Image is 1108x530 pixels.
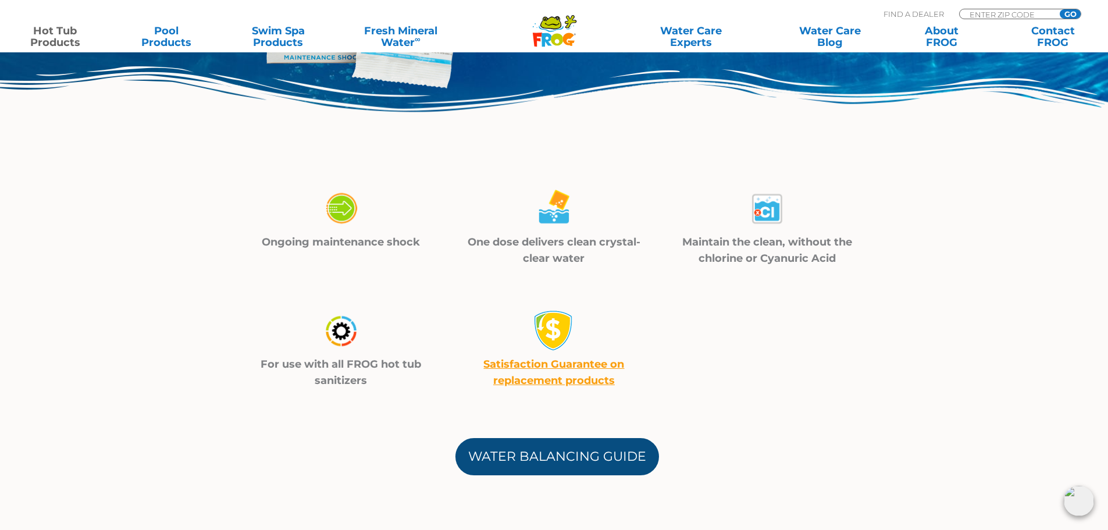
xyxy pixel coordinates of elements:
[249,234,433,250] p: Ongoing maintenance shock
[1060,9,1081,19] input: GO
[533,188,574,229] img: maintain_4-02
[786,25,873,48] a: Water CareBlog
[883,9,944,19] p: Find A Dealer
[621,25,761,48] a: Water CareExperts
[462,234,646,266] p: One dose delivers clean crystal-clear water
[12,25,98,48] a: Hot TubProducts
[320,310,361,351] img: maintain_4-04
[533,310,574,351] img: money-back1-small
[320,188,361,229] img: maintain_4-01
[747,188,788,229] img: maintain_4-03
[123,25,210,48] a: PoolProducts
[455,438,659,475] a: Water Balancing Guide
[415,34,421,44] sup: ∞
[898,25,985,48] a: AboutFROG
[235,25,322,48] a: Swim SpaProducts
[675,234,860,266] p: Maintain the clean, without the chlorine or Cyanuric Acid
[483,358,624,387] a: Satisfaction Guarantee on replacement products
[1064,486,1094,516] img: openIcon
[249,356,433,389] p: For use with all FROG hot tub sanitizers
[346,25,455,48] a: Fresh MineralWater∞
[1010,25,1096,48] a: ContactFROG
[968,9,1047,19] input: Zip Code Form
